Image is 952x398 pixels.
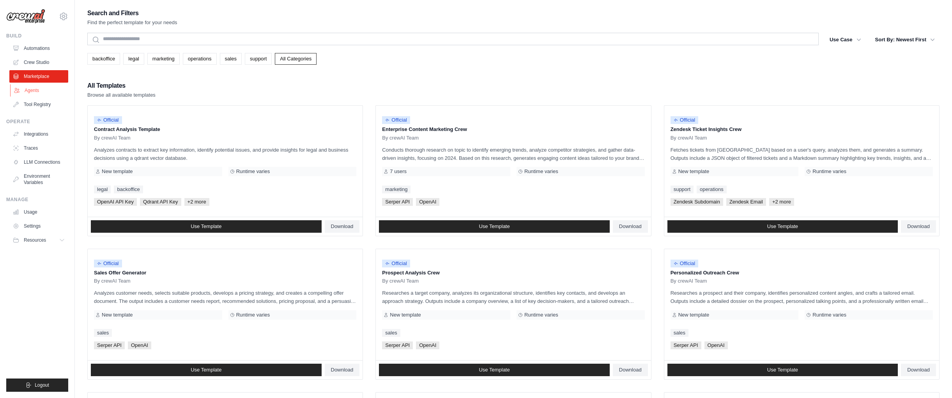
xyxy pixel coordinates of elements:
p: Researches a prospect and their company, identifies personalized content angles, and crafts a tai... [671,289,933,305]
div: Operate [6,119,68,125]
span: Qdrant API Key [140,198,181,206]
span: Official [94,260,122,267]
span: Download [619,367,642,373]
span: Serper API [382,341,413,349]
p: Conducts thorough research on topic to identify emerging trends, analyze competitor strategies, a... [382,146,644,162]
span: Use Template [191,367,221,373]
span: New template [678,168,709,175]
a: LLM Connections [9,156,68,168]
span: Official [382,116,410,124]
button: Sort By: Newest First [871,33,940,47]
span: Logout [35,382,49,388]
span: +2 more [769,198,794,206]
a: marketing [382,186,411,193]
span: Serper API [382,198,413,206]
a: sales [382,329,400,337]
span: Zendesk Subdomain [671,198,723,206]
h2: Search and Filters [87,8,177,19]
a: Agents [10,84,69,97]
a: Integrations [9,128,68,140]
span: By crewAI Team [382,135,419,141]
span: Runtime varies [236,312,270,318]
a: Use Template [667,364,898,376]
span: By crewAI Team [94,135,131,141]
a: Marketplace [9,70,68,83]
p: Enterprise Content Marketing Crew [382,126,644,133]
a: sales [220,53,242,65]
a: operations [697,186,727,193]
span: Runtime varies [524,168,558,175]
span: Use Template [479,367,510,373]
span: Serper API [671,341,701,349]
span: Download [331,223,354,230]
p: Personalized Outreach Crew [671,269,933,277]
span: OpenAI [704,341,728,349]
span: Official [671,116,699,124]
span: Use Template [479,223,510,230]
a: sales [671,329,688,337]
span: New template [678,312,709,318]
span: Use Template [191,223,221,230]
button: Resources [9,234,68,246]
a: Usage [9,206,68,218]
span: New template [390,312,421,318]
img: Logo [6,9,45,24]
span: 7 users [390,168,407,175]
a: Download [901,220,936,233]
a: Settings [9,220,68,232]
p: Browse all available templates [87,91,156,99]
a: Use Template [91,220,322,233]
a: Download [325,364,360,376]
a: Download [901,364,936,376]
a: Automations [9,42,68,55]
p: Find the perfect template for your needs [87,19,177,27]
span: +2 more [184,198,209,206]
span: Runtime varies [524,312,558,318]
span: Official [94,116,122,124]
a: backoffice [87,53,120,65]
a: marketing [147,53,180,65]
span: New template [102,312,133,318]
button: Logout [6,379,68,392]
span: OpenAI [416,198,439,206]
a: All Categories [275,53,317,65]
p: Zendesk Ticket Insights Crew [671,126,933,133]
a: Crew Studio [9,56,68,69]
span: By crewAI Team [671,135,707,141]
span: By crewAI Team [671,278,707,284]
span: Runtime varies [812,312,846,318]
a: Use Template [91,364,322,376]
a: sales [94,329,112,337]
p: Contract Analysis Template [94,126,356,133]
span: Download [907,367,930,373]
span: Use Template [767,223,798,230]
a: Use Template [379,220,610,233]
div: Build [6,33,68,39]
a: support [245,53,272,65]
div: Manage [6,196,68,203]
a: Download [613,220,648,233]
span: Use Template [767,367,798,373]
a: Tool Registry [9,98,68,111]
p: Analyzes contracts to extract key information, identify potential issues, and provide insights fo... [94,146,356,162]
span: By crewAI Team [382,278,419,284]
a: operations [183,53,217,65]
a: Download [325,220,360,233]
p: Sales Offer Generator [94,269,356,277]
a: backoffice [114,186,143,193]
span: Download [907,223,930,230]
a: Use Template [379,364,610,376]
span: By crewAI Team [94,278,131,284]
span: Resources [24,237,46,243]
a: legal [94,186,111,193]
span: OpenAI [416,341,439,349]
span: Official [382,260,410,267]
a: Download [613,364,648,376]
a: legal [123,53,144,65]
p: Researches a target company, analyzes its organizational structure, identifies key contacts, and ... [382,289,644,305]
span: New template [102,168,133,175]
span: Zendesk Email [726,198,766,206]
a: Use Template [667,220,898,233]
span: Runtime varies [236,168,270,175]
span: OpenAI [128,341,151,349]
